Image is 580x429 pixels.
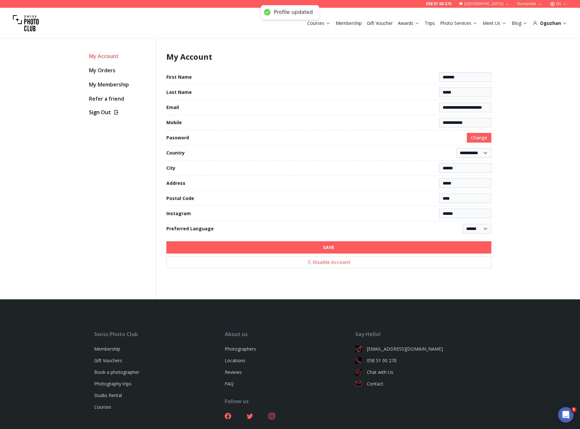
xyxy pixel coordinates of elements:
[355,357,486,364] a: 058 51 00 270
[166,52,491,62] h1: My Account
[364,19,395,28] button: Gift Voucher
[166,225,214,232] label: Preferred Language
[225,381,234,387] a: FAQ
[225,330,355,338] div: About us
[426,1,451,6] a: 058 51 00 270
[558,407,574,423] iframe: Intercom live chat
[336,20,362,26] a: Membership
[94,381,132,387] a: Photography trips
[166,119,182,126] label: Mobile
[467,133,491,143] button: Change
[471,135,487,141] span: Change
[571,407,576,412] span: 5
[166,195,194,202] label: Postal Code
[480,19,509,28] button: Meet Us
[395,19,422,28] button: Awards
[422,19,437,28] button: Trips
[355,381,486,387] a: Contact
[274,9,313,16] div: Profile updated
[437,19,480,28] button: Photo Services
[166,256,491,268] button: Disable Account
[355,330,486,338] div: Say Hello!
[166,241,491,254] button: SAVE
[89,108,151,116] button: Sign Out
[94,357,122,364] a: Gift Vouchers
[225,369,242,375] a: Reviews
[305,19,333,28] button: Courses
[89,94,151,103] a: Refer a friend
[89,80,151,89] a: My Membership
[483,20,506,26] a: Meet Us
[303,257,354,267] span: Disable Account
[307,20,330,26] a: Courses
[94,346,120,352] a: Membership
[166,165,175,171] label: City
[333,19,364,28] button: Membership
[166,180,185,186] label: Address
[166,150,185,156] label: Country
[166,89,192,95] label: Last Name
[94,392,122,398] a: Studio Rental
[94,404,111,410] a: Courses
[225,357,245,364] a: Locations
[509,19,530,28] button: Blog
[89,66,151,75] a: My Orders
[225,397,355,405] div: Follow us
[367,20,393,26] a: Gift Voucher
[425,20,435,26] a: Trips
[533,20,567,26] div: Oguzhan
[355,346,486,352] a: [EMAIL_ADDRESS][DOMAIN_NAME]
[512,20,527,26] a: Blog
[166,104,179,111] label: Email
[89,52,151,61] div: My Account
[355,369,486,375] a: Chat with Us
[94,330,225,338] div: Swiss Photo Club
[94,369,139,375] a: Book a photographer
[440,20,477,26] a: Photo Services
[13,10,39,36] img: Swiss photo club
[398,20,419,26] a: Awards
[225,346,256,352] a: Photographers
[166,210,191,217] label: Instagram
[166,135,189,141] label: Password
[166,74,192,80] label: First Name
[323,244,334,251] b: SAVE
